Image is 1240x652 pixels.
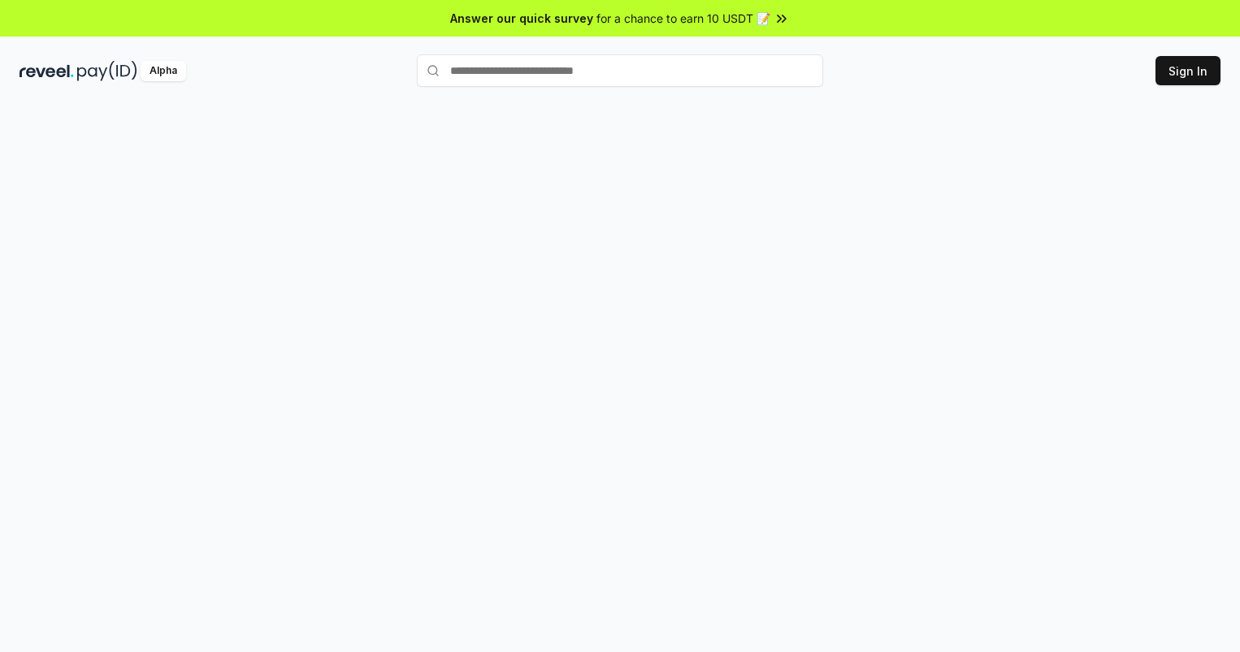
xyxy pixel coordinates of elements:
button: Sign In [1155,56,1220,85]
div: Alpha [141,61,186,81]
img: pay_id [77,61,137,81]
span: for a chance to earn 10 USDT 📝 [596,10,770,27]
span: Answer our quick survey [450,10,593,27]
img: reveel_dark [20,61,74,81]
